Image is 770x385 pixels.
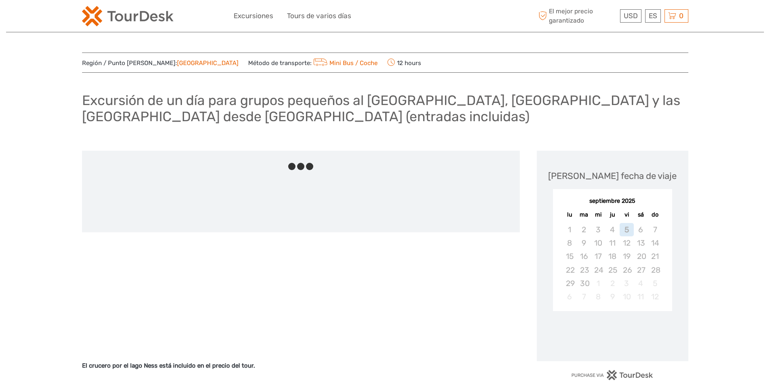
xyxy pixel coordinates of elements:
[563,236,577,250] div: Not available lunes, 8 de septiembre de 2025
[620,277,634,290] div: Not available viernes, 3 de octubre de 2025
[634,223,648,236] div: Not available sábado, 6 de septiembre de 2025
[571,370,653,380] img: PurchaseViaTourDesk.png
[563,277,577,290] div: Not available lunes, 29 de septiembre de 2025
[577,263,591,277] div: Not available martes, 23 de septiembre de 2025
[610,332,615,337] div: Loading...
[605,250,619,263] div: Not available jueves, 18 de septiembre de 2025
[620,236,634,250] div: Not available viernes, 12 de septiembre de 2025
[387,57,421,68] span: 12 hours
[577,236,591,250] div: Not available martes, 9 de septiembre de 2025
[605,209,619,220] div: ju
[577,209,591,220] div: ma
[591,236,605,250] div: Not available miércoles, 10 de septiembre de 2025
[648,290,662,303] div: Not available domingo, 12 de octubre de 2025
[620,263,634,277] div: Not available viernes, 26 de septiembre de 2025
[605,223,619,236] div: Not available jueves, 4 de septiembre de 2025
[563,209,577,220] div: lu
[591,209,605,220] div: mi
[563,250,577,263] div: Not available lunes, 15 de septiembre de 2025
[563,263,577,277] div: Not available lunes, 22 de septiembre de 2025
[605,236,619,250] div: Not available jueves, 11 de septiembre de 2025
[634,263,648,277] div: Not available sábado, 27 de septiembre de 2025
[563,223,577,236] div: Not available lunes, 1 de septiembre de 2025
[577,250,591,263] div: Not available martes, 16 de septiembre de 2025
[634,209,648,220] div: sá
[555,223,669,303] div: month 2025-09
[591,223,605,236] div: Not available miércoles, 3 de septiembre de 2025
[82,6,173,26] img: 2254-3441b4b5-4e5f-4d00-b396-31f1d84a6ebf_logo_small.png
[591,250,605,263] div: Not available miércoles, 17 de septiembre de 2025
[624,12,638,20] span: USD
[648,236,662,250] div: Not available domingo, 14 de septiembre de 2025
[577,223,591,236] div: Not available martes, 2 de septiembre de 2025
[248,57,378,68] span: Método de transporte:
[620,290,634,303] div: Not available viernes, 10 de octubre de 2025
[548,170,677,182] div: [PERSON_NAME] fecha de viaje
[591,263,605,277] div: Not available miércoles, 24 de septiembre de 2025
[287,10,351,22] a: Tours de varios días
[82,362,255,369] strong: El crucero por el lago Ness está incluido en el precio del tour.
[648,209,662,220] div: do
[177,59,238,67] a: [GEOGRAPHIC_DATA]
[234,10,273,22] a: Excursiones
[634,277,648,290] div: Not available sábado, 4 de octubre de 2025
[577,277,591,290] div: Not available martes, 30 de septiembre de 2025
[591,290,605,303] div: Not available miércoles, 8 de octubre de 2025
[620,223,634,236] div: Not available viernes, 5 de septiembre de 2025
[648,223,662,236] div: Not available domingo, 7 de septiembre de 2025
[620,209,634,220] div: vi
[605,277,619,290] div: Not available jueves, 2 de octubre de 2025
[82,92,688,125] h1: Excursión de un día para grupos pequeños al [GEOGRAPHIC_DATA], [GEOGRAPHIC_DATA] y las [GEOGRAPHI...
[82,59,238,67] span: Región / Punto [PERSON_NAME]:
[591,277,605,290] div: Not available miércoles, 1 de octubre de 2025
[634,290,648,303] div: Not available sábado, 11 de octubre de 2025
[563,290,577,303] div: Not available lunes, 6 de octubre de 2025
[648,250,662,263] div: Not available domingo, 21 de septiembre de 2025
[577,290,591,303] div: Not available martes, 7 de octubre de 2025
[537,7,618,25] span: El mejor precio garantizado
[678,12,685,20] span: 0
[553,197,672,206] div: septiembre 2025
[634,250,648,263] div: Not available sábado, 20 de septiembre de 2025
[605,290,619,303] div: Not available jueves, 9 de octubre de 2025
[645,9,661,23] div: ES
[312,59,378,67] a: Mini Bus / Coche
[620,250,634,263] div: Not available viernes, 19 de septiembre de 2025
[648,263,662,277] div: Not available domingo, 28 de septiembre de 2025
[634,236,648,250] div: Not available sábado, 13 de septiembre de 2025
[605,263,619,277] div: Not available jueves, 25 de septiembre de 2025
[648,277,662,290] div: Not available domingo, 5 de octubre de 2025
